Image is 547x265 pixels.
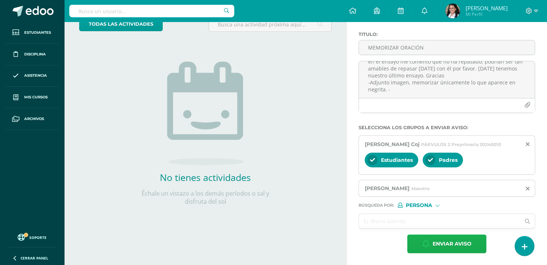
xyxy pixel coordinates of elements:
input: Titulo [359,40,535,55]
span: Disciplina [24,51,46,57]
input: Ej. Mario Galindo [359,214,520,228]
span: Asistencia [24,73,47,79]
label: Selecciona los grupos a enviar aviso : [359,125,535,130]
input: Busca una actividad próxima aquí... [209,17,332,32]
a: todas las Actividades [79,17,163,31]
a: Mis cursos [6,87,59,108]
input: Busca un usuario... [69,5,234,17]
span: Estudiantes [381,157,413,163]
a: Soporte [9,232,56,242]
span: Mi Perfil [466,11,508,17]
span: PÁRVULOS 2 Preprimaria 20240010 [421,142,501,147]
a: Estudiantes [6,22,59,44]
img: no_activities.png [167,62,244,165]
button: Enviar aviso [407,235,487,253]
span: Maestro [411,186,430,191]
h2: No tienes actividades [132,171,279,184]
a: Disciplina [6,44,59,65]
p: Échale un vistazo a los demás períodos o sal y disfruta del sol [132,189,279,206]
label: Titulo : [359,32,535,37]
span: Cerrar panel [21,255,48,261]
a: Asistencia [6,65,59,87]
span: Búsqueda por : [359,203,394,207]
span: Persona [406,203,432,207]
div: [object Object] [398,203,453,208]
span: Enviar aviso [433,235,471,253]
span: Archivos [24,116,44,122]
span: [PERSON_NAME] Coj [365,141,419,148]
textarea: Buen día padres de familia, con anterioridad se envió en agenda una notita solicitando el apoyo p... [359,61,535,98]
img: 907914c910e0e99f8773360492fd9691.png [445,4,460,18]
span: Soporte [30,235,47,240]
span: [PERSON_NAME] [365,185,410,192]
span: [PERSON_NAME] [466,4,508,12]
span: Padres [439,157,458,163]
a: Archivos [6,108,59,130]
span: Estudiantes [24,30,51,36]
span: Mis cursos [24,94,48,100]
